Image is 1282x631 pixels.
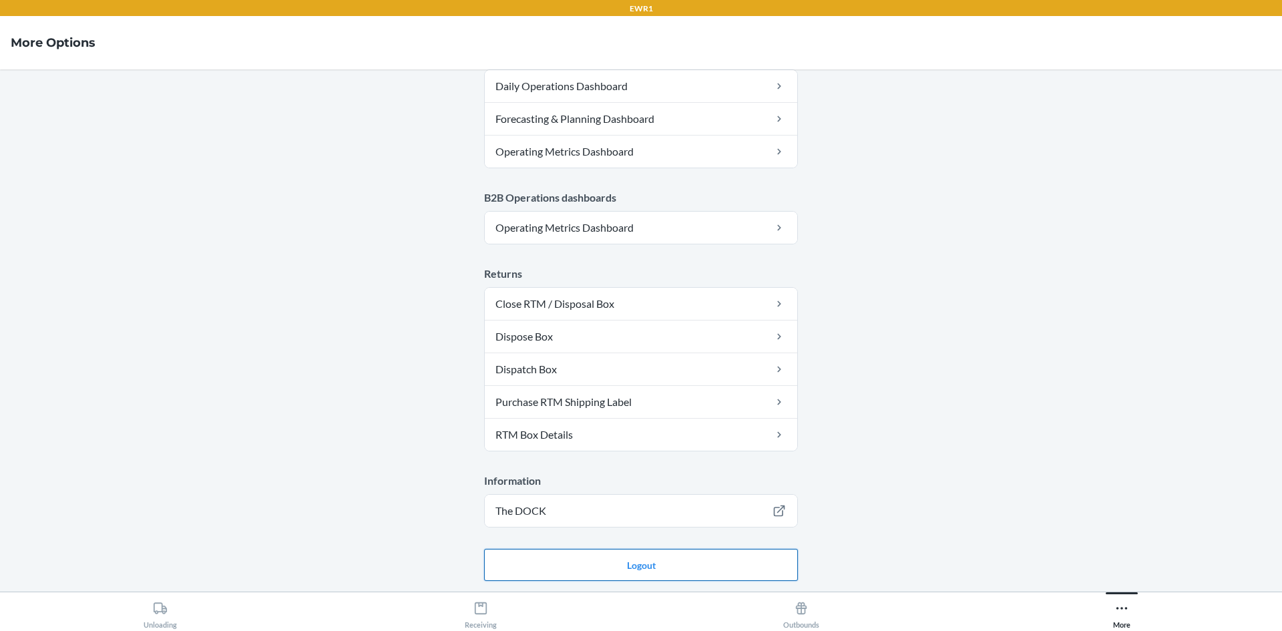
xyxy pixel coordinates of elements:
a: The DOCK [485,495,797,527]
a: Dispatch Box [485,353,797,385]
a: Dispose Box [485,321,797,353]
button: Logout [484,549,798,581]
p: B2B Operations dashboards [484,190,798,206]
p: EWR1 [630,3,653,15]
a: Forecasting & Planning Dashboard [485,103,797,135]
button: Outbounds [641,592,961,629]
a: Purchase RTM Shipping Label [485,386,797,418]
a: RTM Box Details [485,419,797,451]
p: Returns [484,266,798,282]
button: More [961,592,1282,629]
h4: More Options [11,34,95,51]
button: Receiving [320,592,641,629]
div: Unloading [144,596,177,629]
a: Close RTM / Disposal Box [485,288,797,320]
a: Operating Metrics Dashboard [485,136,797,168]
a: Daily Operations Dashboard [485,70,797,102]
div: More [1113,596,1130,629]
a: Operating Metrics Dashboard [485,212,797,244]
div: Outbounds [783,596,819,629]
div: Receiving [465,596,497,629]
p: Information [484,473,798,489]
